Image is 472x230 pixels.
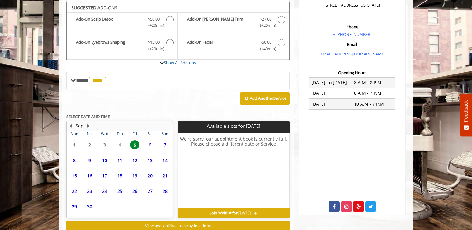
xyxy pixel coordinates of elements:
span: 29 [70,202,79,211]
label: Add-On Eyebrows Shaping [70,39,174,54]
span: (+20min ) [256,22,275,29]
td: Select day22 [67,183,82,199]
th: Wed [97,131,112,137]
span: 19 [130,171,139,180]
span: 20 [145,171,155,180]
span: 13 [145,156,155,165]
h6: We're sorry, our appointment book is currently full. Please choose a different date or Service [178,137,289,206]
span: 5 [130,140,139,149]
td: Select day27 [142,183,157,199]
a: + [PHONE_NUMBER] [333,31,371,37]
td: Select day24 [97,183,112,199]
td: Select day17 [97,168,112,184]
span: $27.00 [260,16,271,22]
span: 15 [70,171,79,180]
td: 10 A.M - 7 P.M [352,99,395,109]
td: [DATE] To [DATE] [309,77,352,88]
h3: Email [306,42,399,46]
th: Sat [142,131,157,137]
span: 7 [160,140,170,149]
td: [DATE] [309,88,352,98]
button: Feedback - Show survey [460,94,472,136]
p: [STREET_ADDRESS][US_STATE] [306,2,399,8]
span: (+20min ) [145,46,163,52]
td: Select day8 [67,152,82,168]
b: Add-On Eyebrows Shaping [76,39,142,52]
span: 11 [115,156,125,165]
th: Mon [67,131,82,137]
td: Select day5 [127,137,142,153]
span: 8 [70,156,79,165]
td: Select day10 [97,152,112,168]
td: Select day12 [127,152,142,168]
td: Select day13 [142,152,157,168]
b: Add-On Scalp Detox [76,16,142,29]
td: Select day14 [158,152,173,168]
div: The Made Man Senior Barber Haircut Add-onS [66,2,290,60]
span: 16 [85,171,94,180]
th: Sun [158,131,173,137]
td: Select day23 [82,183,97,199]
span: 28 [160,187,170,196]
td: Select day18 [112,168,127,184]
h3: Phone [306,25,399,29]
b: Add Another Service [250,95,286,101]
td: Select day9 [82,152,97,168]
span: 9 [85,156,94,165]
td: [DATE] [309,99,352,109]
span: View availability at nearby locations [145,223,211,228]
td: Select day25 [112,183,127,199]
span: 12 [130,156,139,165]
span: 17 [100,171,109,180]
td: Select day15 [67,168,82,184]
button: Next Month [86,122,91,129]
b: SUGGESTED ADD-ONS [71,5,117,11]
p: Available slots for [DATE] [180,123,287,129]
td: Select day29 [67,199,82,214]
label: Add-On Scalp Detox [70,16,174,31]
button: Previous Month [68,122,73,129]
th: Fri [127,131,142,137]
span: 6 [145,140,155,149]
span: Join Waitlist for [DATE] [210,211,251,216]
a: Show All Add-ons [164,60,196,65]
td: Select day11 [112,152,127,168]
span: $50.00 [260,39,271,46]
td: Select day16 [82,168,97,184]
th: Tue [82,131,97,137]
b: SELECT DATE AND TIME [66,114,110,119]
td: Select day20 [142,168,157,184]
td: Select day6 [142,137,157,153]
b: Add-On [PERSON_NAME] Trim [187,16,253,29]
td: Select day30 [82,199,97,214]
button: Add AnotherService [240,92,290,105]
span: Feedback [463,100,469,122]
label: Add-On Facial [181,39,286,54]
span: 22 [70,187,79,196]
h3: Opening Hours [304,70,400,75]
span: (+20min ) [145,22,163,29]
span: 25 [115,187,125,196]
span: 24 [100,187,109,196]
span: 23 [85,187,94,196]
span: $50.00 [148,16,160,22]
td: Select day26 [127,183,142,199]
a: [EMAIL_ADDRESS][DOMAIN_NAME] [319,51,385,57]
span: 26 [130,187,139,196]
td: Select day28 [158,183,173,199]
th: Thu [112,131,127,137]
label: Add-On Beard Trim [181,16,286,31]
span: 14 [160,156,170,165]
b: Add-On Facial [187,39,253,52]
span: 18 [115,171,125,180]
td: Select day19 [127,168,142,184]
span: $15.00 [148,39,160,46]
td: 8 A.M - 8 P.M [352,77,395,88]
span: 30 [85,202,94,211]
button: Sep [76,122,83,129]
span: 10 [100,156,109,165]
td: Select day21 [158,168,173,184]
td: Select day7 [158,137,173,153]
span: (+40min ) [256,46,275,52]
span: 21 [160,171,170,180]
